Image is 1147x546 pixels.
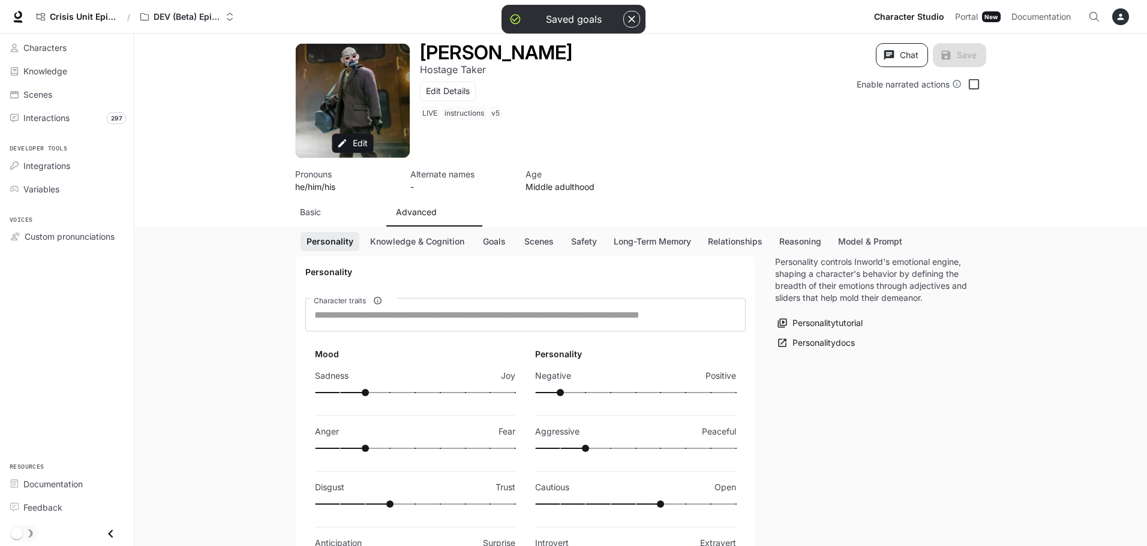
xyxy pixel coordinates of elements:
[518,232,560,252] button: Scenes
[702,232,768,252] button: Relationships
[11,526,23,539] span: Dark mode toggle
[420,82,476,101] button: Edit Details
[857,78,962,91] div: Enable narrated actions
[775,333,858,353] a: Personalitydocs
[702,426,736,438] p: Peaceful
[410,180,511,193] p: -
[296,44,410,158] div: Avatar image
[526,180,626,193] p: Middle adulthood
[23,501,62,514] span: Feedback
[410,168,511,193] button: Open character details dialog
[874,10,944,25] span: Character Studio
[31,5,122,29] a: Crisis Unit Episode 1
[775,256,967,304] p: Personality controls Inworld's emotional engine, shaping a character's behavior by defining the b...
[982,11,1001,22] div: New
[315,481,344,493] p: Disgust
[5,107,129,128] a: Interactions
[370,292,386,309] button: Character traits
[1007,5,1080,29] a: Documentation
[526,168,626,193] button: Open character details dialog
[773,232,827,252] button: Reasoning
[396,206,437,218] p: Advanced
[410,168,511,180] p: Alternate names
[535,348,736,360] h6: Personality
[332,134,374,153] button: Edit
[135,5,239,29] button: Open workspace menu
[420,106,505,125] button: Open character details dialog
[499,426,515,438] p: Fear
[5,226,129,247] a: Custom pronunciations
[23,41,67,54] span: Characters
[300,206,321,218] p: Basic
[475,232,514,252] button: Goals
[97,521,124,546] button: Close drawer
[107,112,127,124] span: 297
[608,232,697,252] button: Long-Term Memory
[25,230,115,243] span: Custom pronunciations
[420,106,442,120] span: LIVE
[489,106,505,120] span: v5
[496,481,515,493] p: Trust
[5,37,129,58] a: Characters
[23,111,70,124] span: Interactions
[305,266,746,278] h4: Personality
[775,313,866,333] button: Personalitytutorial
[420,41,572,64] h1: [PERSON_NAME]
[546,12,602,26] div: Saved goals
[23,88,52,101] span: Scenes
[295,168,396,180] p: Pronouns
[420,43,572,62] button: Open character details dialog
[5,497,129,518] a: Feedback
[301,232,359,252] button: Personality
[526,168,626,180] p: Age
[442,106,489,120] span: instructions
[1082,5,1106,29] button: Open Command Menu
[491,108,500,118] p: v5
[23,183,59,195] span: Variables
[5,155,129,176] a: Integrations
[295,180,396,193] p: he/him/his
[832,232,908,252] button: Model & Prompt
[876,43,928,67] button: Chat
[565,232,603,252] button: Safety
[314,295,366,306] span: Character traits
[122,11,135,23] div: /
[535,426,579,438] p: Aggressive
[705,370,736,382] p: Positive
[23,478,83,490] span: Documentation
[23,159,70,172] span: Integrations
[315,370,349,382] p: Sadness
[422,108,437,118] p: LIVE
[296,44,410,158] button: Open character avatar dialog
[5,179,129,200] a: Variables
[501,370,515,382] p: Joy
[5,61,129,82] a: Knowledge
[445,108,484,118] p: instructions
[950,5,1005,29] a: PortalNew
[420,62,486,77] button: Open character details dialog
[535,481,569,493] p: Cautious
[714,481,736,493] p: Open
[315,348,515,360] h6: Mood
[420,64,486,76] p: Hostage Taker
[315,426,339,438] p: Anger
[955,10,978,25] span: Portal
[535,370,571,382] p: Negative
[23,65,67,77] span: Knowledge
[364,232,470,252] button: Knowledge & Cognition
[1011,10,1071,25] span: Documentation
[5,84,129,105] a: Scenes
[869,5,949,29] a: Character Studio
[295,168,396,193] button: Open character details dialog
[154,12,221,22] p: DEV (Beta) Episode 1 - Crisis Unit
[50,12,117,22] span: Crisis Unit Episode 1
[5,473,129,494] a: Documentation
